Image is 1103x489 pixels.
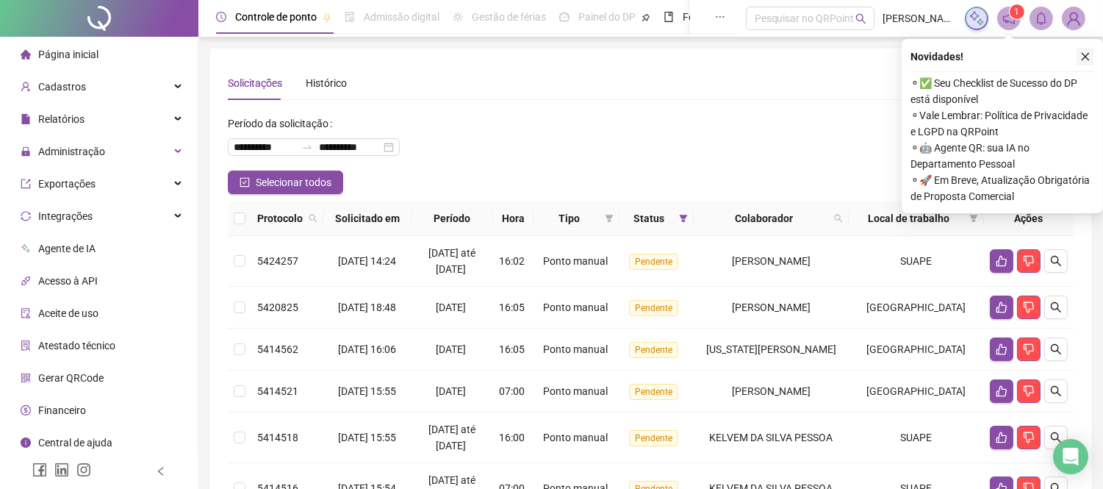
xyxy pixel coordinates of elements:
[364,11,439,23] span: Admissão digital
[436,343,466,355] span: [DATE]
[323,13,331,22] span: pushpin
[412,201,493,236] th: Período
[849,413,984,463] td: SUAPE
[602,207,617,229] span: filter
[543,301,608,313] span: Ponto manual
[21,114,31,124] span: file
[338,343,396,355] span: [DATE] 16:06
[472,11,546,23] span: Gestão de férias
[499,343,525,355] span: 16:05
[910,107,1094,140] span: ⚬ Vale Lembrar: Política de Privacidade e LGPD na QRPoint
[883,10,956,26] span: [PERSON_NAME] - Perbras
[21,438,31,448] span: info-circle
[38,437,112,449] span: Central de ajuda
[605,214,614,223] span: filter
[38,404,86,416] span: Financeiro
[996,255,1007,267] span: like
[309,214,317,223] span: search
[849,287,984,329] td: [GEOGRAPHIC_DATA]
[849,329,984,371] td: [GEOGRAPHIC_DATA]
[216,12,226,22] span: clock-circle
[831,207,846,229] span: search
[38,275,98,287] span: Acesso à API
[38,49,98,60] span: Página inicial
[306,207,320,229] span: search
[910,140,1094,172] span: ⚬ 🤖 Agente QR: sua IA no Departamento Pessoal
[1080,51,1091,62] span: close
[849,236,984,287] td: SUAPE
[436,385,466,397] span: [DATE]
[257,385,298,397] span: 5414521
[38,81,86,93] span: Cadastros
[543,432,608,443] span: Ponto manual
[849,371,984,413] td: [GEOGRAPHIC_DATA]
[543,255,608,267] span: Ponto manual
[76,463,91,477] span: instagram
[700,210,827,226] span: Colaborador
[910,172,1094,204] span: ⚬ 🚀 Em Breve, Atualização Obrigatória de Proposta Comercial
[996,385,1007,397] span: like
[629,300,678,316] span: Pendente
[257,255,298,267] span: 5424257
[38,146,105,157] span: Administração
[1050,255,1062,267] span: search
[499,255,525,267] span: 16:02
[578,11,636,23] span: Painel do DP
[629,384,678,400] span: Pendente
[1050,432,1062,443] span: search
[664,12,674,22] span: book
[1023,385,1035,397] span: dislike
[257,343,298,355] span: 5414562
[1023,432,1035,443] span: dislike
[1050,385,1062,397] span: search
[683,11,777,23] span: Folha de pagamento
[996,301,1007,313] span: like
[32,463,47,477] span: facebook
[428,247,475,275] span: [DATE] até [DATE]
[834,214,843,223] span: search
[679,214,688,223] span: filter
[493,201,533,236] th: Hora
[1050,301,1062,313] span: search
[38,210,93,222] span: Integrações
[228,75,282,91] div: Solicitações
[629,254,678,270] span: Pendente
[1053,439,1088,474] div: Open Intercom Messenger
[1010,4,1024,19] sup: 1
[21,49,31,60] span: home
[966,207,981,229] span: filter
[38,113,85,125] span: Relatórios
[642,13,650,22] span: pushpin
[990,210,1068,226] div: Ações
[38,178,96,190] span: Exportações
[706,343,836,355] span: [US_STATE][PERSON_NAME]
[21,211,31,221] span: sync
[1050,343,1062,355] span: search
[240,177,250,188] span: check-square
[54,463,69,477] span: linkedin
[543,343,608,355] span: Ponto manual
[732,255,811,267] span: [PERSON_NAME]
[21,308,31,318] span: audit
[499,385,525,397] span: 07:00
[625,210,673,226] span: Status
[732,301,811,313] span: [PERSON_NAME]
[38,243,96,254] span: Agente de IA
[543,385,608,397] span: Ponto manual
[338,432,396,443] span: [DATE] 15:55
[709,432,833,443] span: KELVEM DA SILVA PESSOA
[969,214,978,223] span: filter
[228,171,343,194] button: Selecionar todos
[1015,7,1020,17] span: 1
[1035,12,1048,25] span: bell
[257,301,298,313] span: 5420825
[996,343,1007,355] span: like
[910,75,1094,107] span: ⚬ ✅ Seu Checklist de Sucesso do DP está disponível
[539,210,599,226] span: Tipo
[323,201,412,236] th: Solicitado em
[21,179,31,189] span: export
[629,430,678,446] span: Pendente
[910,49,963,65] span: Novidades !
[855,210,963,226] span: Local de trabalho
[436,301,466,313] span: [DATE]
